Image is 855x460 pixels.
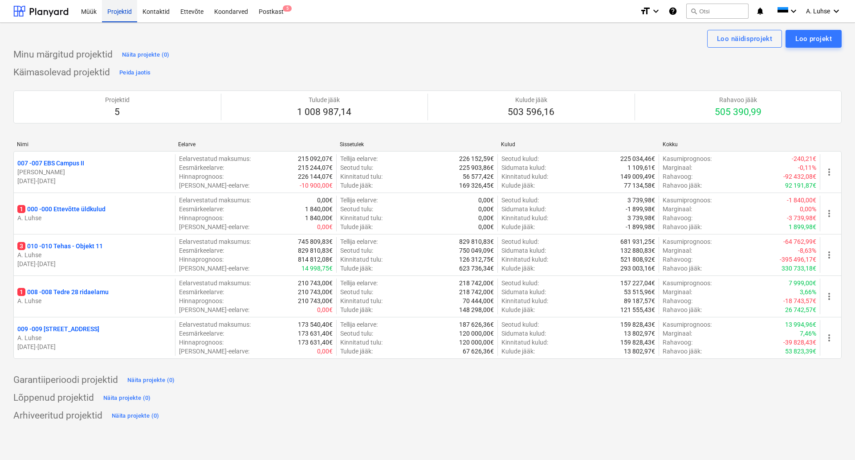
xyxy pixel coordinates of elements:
[125,373,177,387] button: Näita projekte (0)
[787,214,816,222] p: -3 739,98€
[789,222,816,231] p: 1 899,98€
[501,264,535,273] p: Kulude jääk :
[463,172,494,181] p: 56 577,42€
[501,279,539,287] p: Seotud kulud :
[717,33,772,45] div: Loo näidisprojekt
[13,392,94,404] p: Lõppenud projektid
[317,196,333,205] p: 0,00€
[459,305,494,314] p: 148 298,00€
[620,246,655,255] p: 132 880,83€
[798,246,816,255] p: -8,63%
[340,214,383,222] p: Kinnitatud tulu :
[305,205,333,214] p: 1 840,00€
[340,305,373,314] p: Tulude jääk :
[178,141,332,148] div: Eelarve
[105,95,130,104] p: Projektid
[17,324,171,351] div: 009 -009 [STREET_ADDRESS]A. Luhse[DATE]-[DATE]
[340,347,373,356] p: Tulude jääk :
[340,246,373,255] p: Seotud tulu :
[663,264,702,273] p: Rahavoo jääk :
[17,287,171,305] div: 1008 -008 Tedre 28 ridaelamuA. Luhse
[13,374,118,386] p: Garantiiperioodi projektid
[298,338,333,347] p: 173 631,40€
[620,255,655,264] p: 521 808,92€
[824,208,835,219] span: more_vert
[501,181,535,190] p: Kulude jääk :
[478,222,494,231] p: 0,00€
[340,205,373,214] p: Seotud tulu :
[640,6,651,16] i: format_size
[110,409,162,423] button: Näita projekte (0)
[800,287,816,296] p: 3,66%
[715,95,761,104] p: Rahavoo jääk
[620,338,655,347] p: 159 828,43€
[501,141,655,148] div: Kulud
[785,347,816,356] p: 53 823,39€
[17,205,106,214] p: 000 - 000 Ettevõtte üldkulud
[298,329,333,338] p: 173 631,40€
[459,287,494,296] p: 218 742,00€
[501,255,548,264] p: Kinnitatud kulud :
[459,246,494,255] p: 750 049,09€
[501,287,546,296] p: Sidumata kulud :
[297,95,351,104] p: Tulude jääk
[501,214,548,222] p: Kinnitatud kulud :
[626,222,655,231] p: -1 899,98€
[298,296,333,305] p: 210 743,00€
[317,347,333,356] p: 0,00€
[663,347,702,356] p: Rahavoo jääk :
[501,205,546,214] p: Sidumata kulud :
[179,264,249,273] p: [PERSON_NAME]-eelarve :
[340,255,383,264] p: Kinnitatud tulu :
[17,141,171,148] div: Nimi
[627,214,655,222] p: 3 739,98€
[831,6,842,16] i: keyboard_arrow_down
[283,5,292,12] span: 5
[806,8,830,15] span: A. Luhse
[715,106,761,119] p: 505 390,99
[798,163,816,172] p: -0,11%
[179,320,251,329] p: Eelarvestatud maksumus :
[663,338,692,347] p: Rahavoog :
[501,172,548,181] p: Kinnitatud kulud :
[179,196,251,205] p: Eelarvestatud maksumus :
[340,287,373,296] p: Seotud tulu :
[13,66,110,79] p: Käimasolevad projektid
[707,30,782,48] button: Loo näidisprojekt
[501,196,539,205] p: Seotud kulud :
[663,329,692,338] p: Marginaal :
[179,222,249,231] p: [PERSON_NAME]-eelarve :
[179,172,224,181] p: Hinnaprognoos :
[501,222,535,231] p: Kulude jääk :
[179,246,224,255] p: Eesmärkeelarve :
[101,391,153,405] button: Näita projekte (0)
[624,287,655,296] p: 53 515,96€
[17,333,171,342] p: A. Luhse
[122,50,170,60] div: Näita projekte (0)
[668,6,677,16] i: Abikeskus
[317,305,333,314] p: 0,00€
[463,296,494,305] p: 70 444,00€
[340,181,373,190] p: Tulude jääk :
[624,181,655,190] p: 77 134,58€
[459,264,494,273] p: 623 736,34€
[478,196,494,205] p: 0,00€
[301,264,333,273] p: 14 998,75€
[17,214,171,222] p: A. Luhse
[117,66,153,80] button: Peida jaotis
[17,288,25,296] span: 1
[17,177,171,185] p: [DATE] - [DATE]
[120,48,172,62] button: Näita projekte (0)
[340,279,378,287] p: Tellija eelarve :
[783,172,816,181] p: -92 432,08€
[340,172,383,181] p: Kinnitatud tulu :
[17,205,171,222] div: 1000 -000 Ettevõtte üldkuludA. Luhse
[17,259,171,268] p: [DATE] - [DATE]
[663,154,712,163] p: Kasumiprognoos :
[17,342,171,351] p: [DATE] - [DATE]
[340,338,383,347] p: Kinnitatud tulu :
[501,154,539,163] p: Seotud kulud :
[17,287,109,296] p: 008 - 008 Tedre 28 ridaelamu
[179,329,224,338] p: Eesmärkeelarve :
[13,410,102,422] p: Arhiveeritud projektid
